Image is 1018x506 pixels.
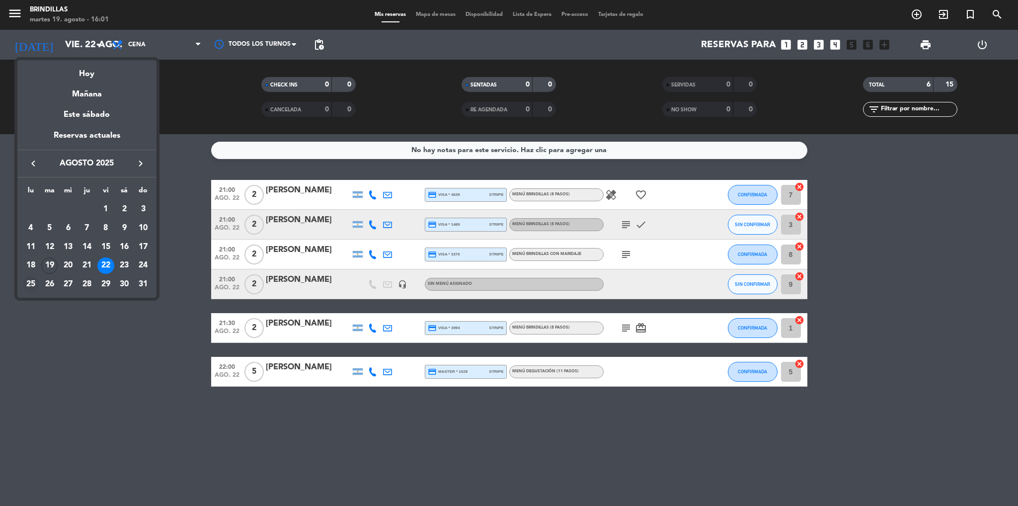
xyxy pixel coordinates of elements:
[60,220,77,237] div: 6
[27,158,39,169] i: keyboard_arrow_left
[60,276,77,293] div: 27
[21,185,40,200] th: lunes
[115,200,134,219] td: 2 de agosto de 2025
[17,129,157,150] div: Reservas actuales
[116,239,133,255] div: 16
[96,256,115,275] td: 22 de agosto de 2025
[135,257,152,274] div: 24
[40,185,59,200] th: martes
[78,238,96,256] td: 14 de agosto de 2025
[78,220,95,237] div: 7
[134,256,153,275] td: 24 de agosto de 2025
[59,185,78,200] th: miércoles
[116,257,133,274] div: 23
[24,157,42,170] button: keyboard_arrow_left
[96,219,115,238] td: 8 de agosto de 2025
[78,276,95,293] div: 28
[59,275,78,294] td: 27 de agosto de 2025
[116,220,133,237] div: 9
[135,239,152,255] div: 17
[22,257,39,274] div: 18
[21,219,40,238] td: 4 de agosto de 2025
[135,276,152,293] div: 31
[78,256,96,275] td: 21 de agosto de 2025
[135,201,152,218] div: 3
[41,239,58,255] div: 12
[17,60,157,81] div: Hoy
[134,219,153,238] td: 10 de agosto de 2025
[41,220,58,237] div: 5
[40,238,59,256] td: 12 de agosto de 2025
[115,185,134,200] th: sábado
[96,275,115,294] td: 29 de agosto de 2025
[78,239,95,255] div: 14
[115,238,134,256] td: 16 de agosto de 2025
[97,257,114,274] div: 22
[60,239,77,255] div: 13
[22,239,39,255] div: 11
[96,238,115,256] td: 15 de agosto de 2025
[96,185,115,200] th: viernes
[40,275,59,294] td: 26 de agosto de 2025
[97,201,114,218] div: 1
[41,276,58,293] div: 26
[40,256,59,275] td: 19 de agosto de 2025
[21,275,40,294] td: 25 de agosto de 2025
[135,158,147,169] i: keyboard_arrow_right
[21,256,40,275] td: 18 de agosto de 2025
[96,200,115,219] td: 1 de agosto de 2025
[17,101,157,129] div: Este sábado
[59,238,78,256] td: 13 de agosto de 2025
[134,275,153,294] td: 31 de agosto de 2025
[59,219,78,238] td: 6 de agosto de 2025
[78,185,96,200] th: jueves
[116,201,133,218] div: 2
[59,256,78,275] td: 20 de agosto de 2025
[22,276,39,293] div: 25
[97,276,114,293] div: 29
[134,185,153,200] th: domingo
[115,219,134,238] td: 9 de agosto de 2025
[135,220,152,237] div: 10
[21,238,40,256] td: 11 de agosto de 2025
[17,81,157,101] div: Mañana
[78,219,96,238] td: 7 de agosto de 2025
[60,257,77,274] div: 20
[21,200,96,219] td: AGO.
[97,220,114,237] div: 8
[78,257,95,274] div: 21
[40,219,59,238] td: 5 de agosto de 2025
[116,276,133,293] div: 30
[134,238,153,256] td: 17 de agosto de 2025
[41,257,58,274] div: 19
[134,200,153,219] td: 3 de agosto de 2025
[115,256,134,275] td: 23 de agosto de 2025
[97,239,114,255] div: 15
[22,220,39,237] div: 4
[78,275,96,294] td: 28 de agosto de 2025
[115,275,134,294] td: 30 de agosto de 2025
[42,157,132,170] span: agosto 2025
[132,157,150,170] button: keyboard_arrow_right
